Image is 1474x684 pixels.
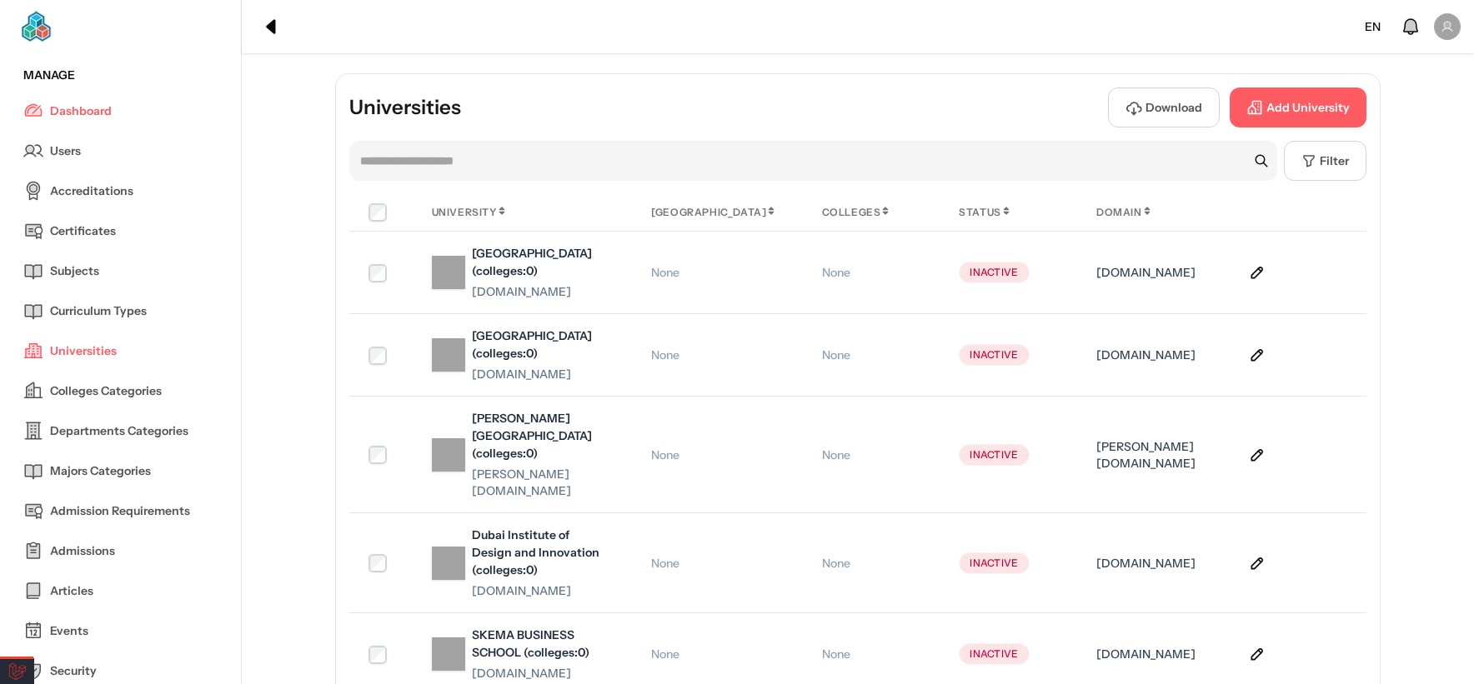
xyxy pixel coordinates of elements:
[50,182,133,200] span: Accreditations
[23,411,218,451] a: Departments Categories
[23,491,218,531] a: Admission Requirements
[255,10,288,43] div: Collapse sidebar
[50,582,93,600] span: Articles
[1266,99,1350,117] span: Add University
[50,542,115,560] span: Admissions
[50,382,162,400] span: Colleges Categories
[1358,12,1387,42] div: Change language
[1230,87,1366,127] button: Add University
[651,347,679,362] span: None
[50,302,147,320] span: Curriculum Types
[822,265,850,280] span: None
[1108,87,1220,127] button: Download
[472,665,611,682] div: [DOMAIN_NAME]
[472,245,611,280] div: [GEOGRAPHIC_DATA] (colleges:0)
[959,344,1029,366] div: Inactive
[50,662,97,680] span: Security
[959,444,1029,466] div: Inactive
[1146,99,1202,117] span: Download
[1096,438,1209,472] div: [PERSON_NAME][DOMAIN_NAME]
[822,647,850,662] span: None
[472,527,611,579] div: Dubai Institute of Design and Innovation (colleges:0)
[23,131,218,171] a: Users
[472,466,611,499] div: [PERSON_NAME][DOMAIN_NAME]
[50,142,81,160] span: Users
[23,611,218,651] a: Events
[959,206,1056,219] div: Status
[50,102,112,120] span: Dashboard
[472,327,611,362] div: [GEOGRAPHIC_DATA] (colleges:0)
[432,206,611,219] div: University
[1096,347,1209,363] div: [DOMAIN_NAME]
[349,94,461,121] h3: Universities
[1096,555,1209,572] div: [DOMAIN_NAME]
[23,571,218,611] a: Articles
[50,462,151,480] span: Majors Categories
[23,291,218,331] a: Curriculum Types
[13,67,228,84] div: Manage
[23,251,218,291] a: Subjects
[20,10,152,43] img: Ecme logo
[472,582,611,599] div: [DOMAIN_NAME]
[1284,141,1366,181] button: Filter
[50,422,188,440] span: Departments Categories
[1096,206,1209,219] div: Domain
[23,211,218,251] a: Certificates
[23,331,218,371] a: Universities
[822,347,850,362] span: None
[23,171,218,211] a: Accreditations
[1096,646,1209,662] div: [DOMAIN_NAME]
[50,502,190,520] span: Admission Requirements
[23,531,218,571] a: Admissions
[1320,152,1349,170] span: Filter
[651,265,679,280] span: None
[651,556,679,571] span: None
[1096,264,1209,281] div: [DOMAIN_NAME]
[50,262,99,280] span: Subjects
[23,451,218,491] a: Majors Categories
[50,622,88,640] span: Events
[822,447,850,462] span: None
[472,627,611,662] div: SKEMA BUSINESS SCHOOL (colleges:0)
[959,262,1029,283] div: Inactive
[23,371,218,411] a: Colleges Categories
[50,222,116,240] span: Certificates
[959,643,1029,665] div: Inactive
[23,91,218,131] a: Dashboard
[651,206,781,219] div: [GEOGRAPHIC_DATA]
[50,342,117,360] span: Universities
[651,647,679,662] span: None
[822,206,920,219] div: Colleges
[959,552,1029,574] div: Inactive
[822,556,850,571] span: None
[472,366,611,382] div: [DOMAIN_NAME]
[651,447,679,462] span: None
[472,283,611,300] div: [DOMAIN_NAME]
[472,410,611,462] div: [PERSON_NAME][GEOGRAPHIC_DATA] (colleges:0)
